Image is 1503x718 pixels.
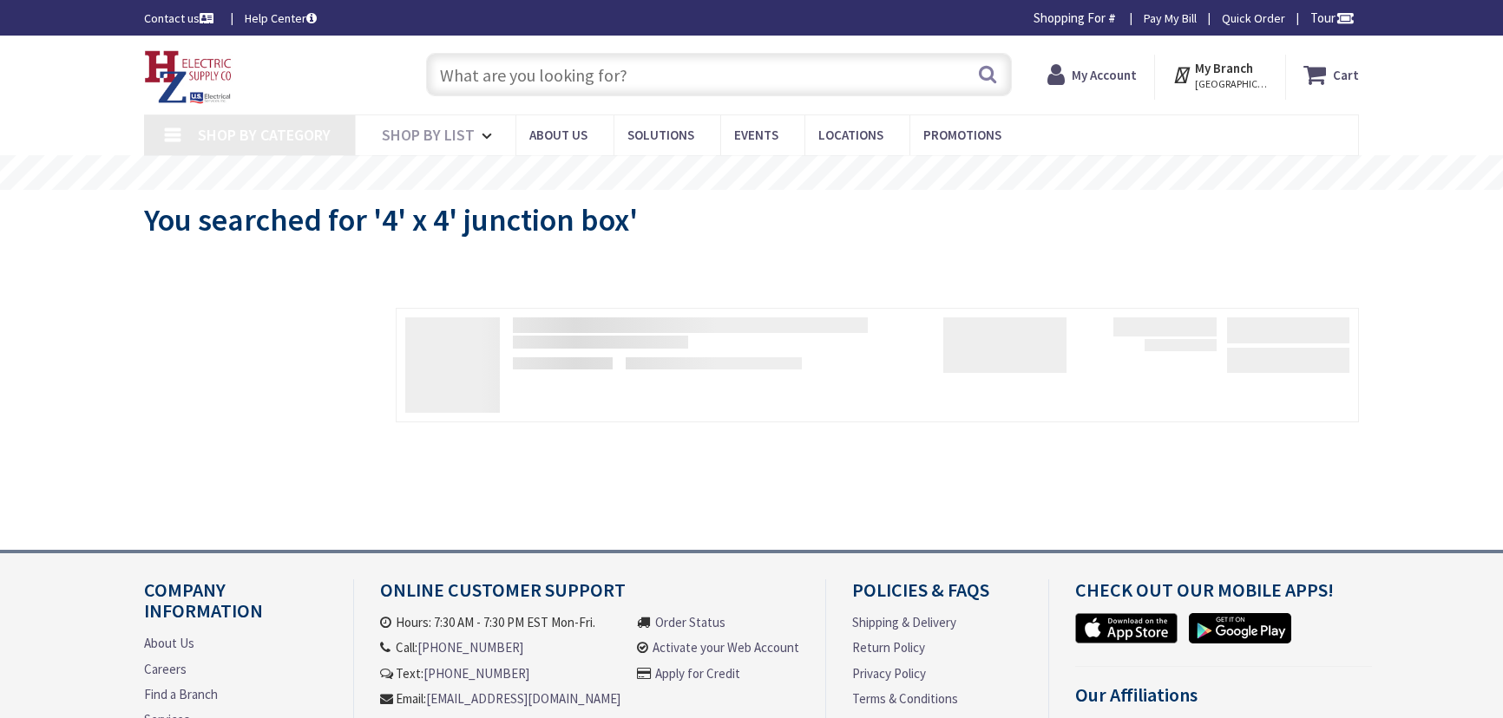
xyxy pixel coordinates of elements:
[1303,59,1359,90] a: Cart
[627,127,694,143] span: Solutions
[380,689,620,708] li: Email:
[1195,77,1269,91] span: [GEOGRAPHIC_DATA], [GEOGRAPHIC_DATA]
[380,664,620,682] li: Text:
[852,638,925,656] a: Return Policy
[923,127,1001,143] span: Promotions
[144,685,218,703] a: Find a Branch
[1034,10,1106,26] span: Shopping For
[426,53,1012,96] input: What are you looking for?
[852,664,926,682] a: Privacy Policy
[144,634,194,652] a: About Us
[655,613,725,631] a: Order Status
[144,200,638,239] span: You searched for '4' x 4' junction box'
[1072,67,1137,83] strong: My Account
[818,127,883,143] span: Locations
[144,50,233,104] img: HZ Electric Supply
[1144,10,1197,27] a: Pay My Bill
[144,10,217,27] a: Contact us
[852,613,956,631] a: Shipping & Delivery
[426,689,620,708] a: [EMAIL_ADDRESS][DOMAIN_NAME]
[655,664,740,682] a: Apply for Credit
[529,127,587,143] span: About Us
[1108,10,1116,26] strong: #
[1075,684,1372,718] h4: Our Affiliations
[852,689,958,708] a: Terms & Conditions
[1047,59,1137,90] a: My Account
[380,638,620,656] li: Call:
[1333,59,1359,90] strong: Cart
[1075,579,1372,613] h4: Check out Our Mobile Apps!
[852,579,1022,613] h4: Policies & FAQs
[245,10,317,27] a: Help Center
[734,127,778,143] span: Events
[1172,59,1269,90] div: My Branch [GEOGRAPHIC_DATA], [GEOGRAPHIC_DATA]
[423,664,529,682] a: [PHONE_NUMBER]
[198,125,331,145] span: Shop By Category
[1222,10,1285,27] a: Quick Order
[144,660,187,678] a: Careers
[380,613,620,631] li: Hours: 7:30 AM - 7:30 PM EST Mon-Fri.
[653,638,799,656] a: Activate your Web Account
[417,638,523,656] a: [PHONE_NUMBER]
[380,579,798,613] h4: Online Customer Support
[1195,60,1253,76] strong: My Branch
[144,579,327,634] h4: Company Information
[382,125,475,145] span: Shop By List
[1310,10,1355,26] span: Tour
